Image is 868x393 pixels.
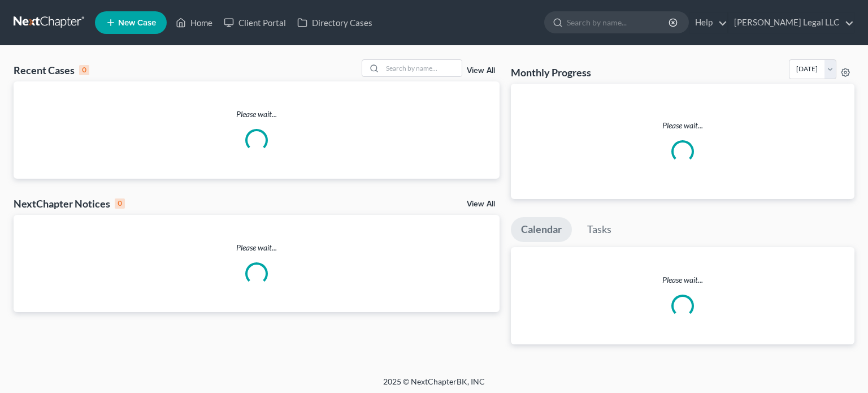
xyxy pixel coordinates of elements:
[577,217,622,242] a: Tasks
[511,274,854,286] p: Please wait...
[728,12,854,33] a: [PERSON_NAME] Legal LLC
[511,217,572,242] a: Calendar
[467,200,495,208] a: View All
[14,63,89,77] div: Recent Cases
[115,198,125,209] div: 0
[511,66,591,79] h3: Monthly Progress
[567,12,670,33] input: Search by name...
[383,60,462,76] input: Search by name...
[170,12,218,33] a: Home
[14,242,500,253] p: Please wait...
[79,65,89,75] div: 0
[218,12,292,33] a: Client Portal
[520,120,845,131] p: Please wait...
[14,109,500,120] p: Please wait...
[292,12,378,33] a: Directory Cases
[118,19,156,27] span: New Case
[689,12,727,33] a: Help
[467,67,495,75] a: View All
[14,197,125,210] div: NextChapter Notices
